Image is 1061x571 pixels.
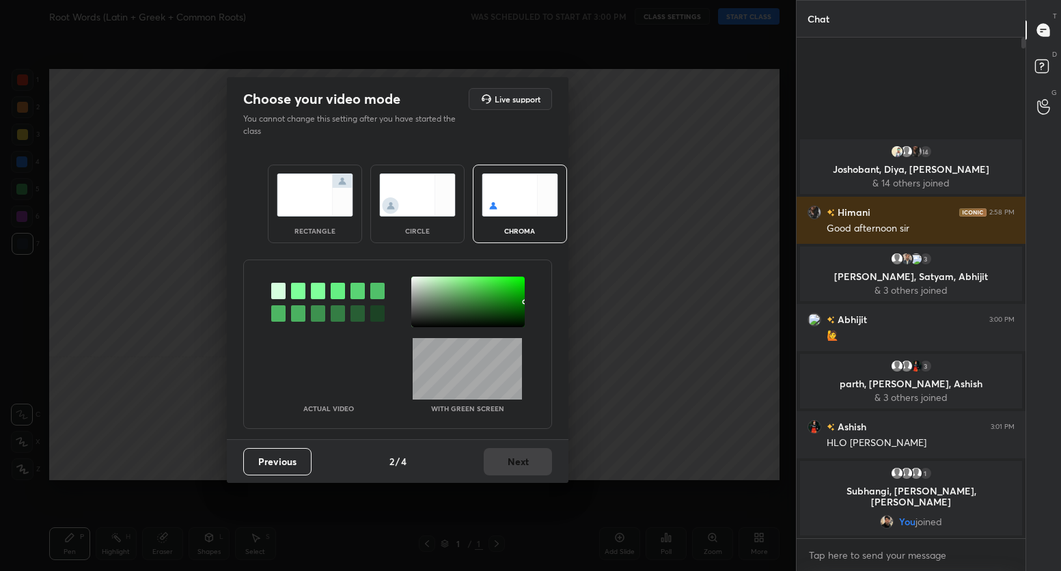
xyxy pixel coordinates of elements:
[431,405,504,412] p: With green screen
[1052,49,1057,59] p: D
[243,448,312,475] button: Previous
[808,271,1014,282] p: [PERSON_NAME], Satyam, Abhijit
[827,423,835,431] img: no-rating-badge.077c3623.svg
[918,359,932,373] div: 3
[243,113,465,137] p: You cannot change this setting after you have started the class
[989,316,1015,324] div: 3:00 PM
[243,90,400,108] h2: Choose your video mode
[808,420,821,434] img: 2245c3a49923411eba7d6f9ccf8f540c.jpg
[835,205,870,219] h6: Himani
[915,516,942,527] span: joined
[827,329,1015,343] div: 🙋
[909,252,922,266] img: 3
[989,208,1015,217] div: 2:58 PM
[493,227,547,234] div: chroma
[389,454,394,469] h4: 2
[808,378,1014,389] p: parth, [PERSON_NAME], Ashish
[890,359,903,373] img: default.png
[827,222,1015,236] div: Good afternoon sir
[808,206,821,219] img: 953321c238464cc3ba272efa04b9ce68.jpg
[808,285,1014,296] p: & 3 others joined
[808,164,1014,175] p: Joshobant, Diya, [PERSON_NAME]
[797,1,840,37] p: Chat
[808,178,1014,189] p: & 14 others joined
[918,466,932,480] div: 1
[827,316,835,324] img: no-rating-badge.077c3623.svg
[899,145,913,158] img: default.png
[899,516,915,527] span: You
[808,392,1014,403] p: & 3 others joined
[808,486,1014,507] p: Subhangi, [PERSON_NAME], [PERSON_NAME]
[827,436,1015,450] div: HLO [PERSON_NAME]
[890,252,903,266] img: default.png
[835,419,866,434] h6: Ashish
[1053,11,1057,21] p: T
[495,95,540,103] h5: Live support
[835,312,867,326] h6: Abhijit
[797,137,1025,538] div: grid
[880,515,894,529] img: b87df48e8e3e4776b08b5382e1f15f07.jpg
[909,145,922,158] img: 953321c238464cc3ba272efa04b9ce68.jpg
[918,252,932,266] div: 3
[482,173,558,217] img: chromaScreenIcon.c19ab0a0.svg
[401,454,407,469] h4: 4
[390,227,445,234] div: circle
[959,208,987,217] img: iconic-dark.1390631f.png
[890,466,903,480] img: default.png
[899,359,913,373] img: default.png
[277,173,353,217] img: normalScreenIcon.ae25ed63.svg
[288,227,342,234] div: rectangle
[1051,87,1057,98] p: G
[827,209,835,217] img: no-rating-badge.077c3623.svg
[808,313,821,326] img: 3
[909,466,922,480] img: default.png
[909,359,922,373] img: 2245c3a49923411eba7d6f9ccf8f540c.jpg
[396,454,400,469] h4: /
[899,466,913,480] img: default.png
[991,423,1015,431] div: 3:01 PM
[379,173,456,217] img: circleScreenIcon.acc0effb.svg
[918,145,932,158] div: 14
[899,252,913,266] img: bbc77f474b0a4567b1db3b18c594eddd.jpg
[303,405,354,412] p: Actual Video
[890,145,903,158] img: 817d34ffe3f746eba213f40367355c72.jpg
